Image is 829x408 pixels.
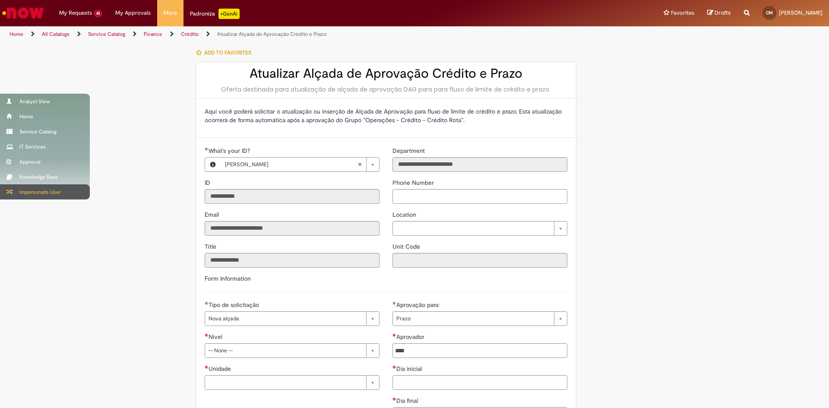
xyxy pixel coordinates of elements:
a: Crédito [181,31,199,38]
button: What's your ID?, Preview this record Camilo Junior Martins De Moraes [205,158,221,171]
input: Unit Code [392,253,567,268]
span: Required Filled [205,301,209,305]
span: [PERSON_NAME] [779,9,823,16]
span: Required [392,365,396,369]
span: More [164,9,177,17]
div: Oferta destinada para atualização de alçada de aprovação DAG para para fluxo de limite de crédito... [205,85,567,94]
span: Tipo de solicitação [209,301,261,309]
input: Title [205,253,380,268]
p: +GenAi [218,9,240,19]
span: My Approvals [115,9,151,17]
span: Required - What's your ID? [209,147,252,155]
span: Required [392,397,396,401]
label: Read only - Title [205,242,218,251]
label: Form Information [205,275,251,282]
input: ID [205,189,380,204]
h2: Atualizar Alçada de Aprovação Crédito e Prazo [205,66,567,81]
a: Clear field Unidade [205,375,380,390]
a: Service Catalog [88,31,125,38]
span: Nova alçada [209,312,362,326]
span: [PERSON_NAME] [225,158,358,171]
a: Atualizar Alçada de Aprovação Crédito e Prazo [217,31,326,38]
label: Read only - Department [392,146,427,155]
span: Read only - Unit Code [392,243,422,250]
span: Aprovador [396,333,426,341]
span: Required [392,333,396,337]
span: Location [392,211,418,218]
a: All Catalogs [42,31,70,38]
span: Read only - Title [205,243,218,250]
input: Department [392,157,567,172]
span: Add to favorites [204,49,251,56]
p: Aqui você poderá solicitar o atualização ou inserção de Alçada de Aprovação para fluxo de limite ... [205,107,567,124]
img: ServiceNow [1,4,45,22]
span: Dia final [396,397,420,405]
input: Phone Number [392,189,567,204]
a: Finance [144,31,162,38]
span: Phone Number [392,179,436,187]
div: Padroniza [190,9,240,19]
span: -- None -- [209,344,362,357]
span: Unidade [209,365,233,373]
span: Favorites [671,9,694,17]
abbr: Clear field What's your ID? [353,158,366,171]
span: Nivel [209,333,224,341]
span: Read only - Email [205,211,221,218]
ul: Page breadcrumbs [6,26,546,42]
a: Clear field Location [392,221,567,236]
a: [PERSON_NAME]Clear field What's your ID? [221,158,379,171]
input: Email [205,221,380,236]
span: Required Filled [392,301,396,305]
label: Read only - Email [205,210,221,219]
span: Required Filled [205,147,209,151]
span: Required [205,365,209,369]
span: CM [766,10,773,16]
span: Dia inicial [396,365,424,373]
span: Read only - Department [392,147,427,155]
span: Aprovação para: [396,301,441,309]
button: Add to favorites [196,44,256,62]
span: Drafts [715,9,731,17]
span: 41 [94,10,102,17]
span: Required [205,333,209,337]
span: Prazo [396,312,550,326]
a: Home [9,31,23,38]
label: Read only - ID [205,178,212,187]
a: Drafts [707,9,731,17]
span: My Requests [59,9,92,17]
label: Read only - Unit Code [392,242,422,251]
span: Read only - ID [205,179,212,187]
input: Dia inicial [392,375,567,390]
